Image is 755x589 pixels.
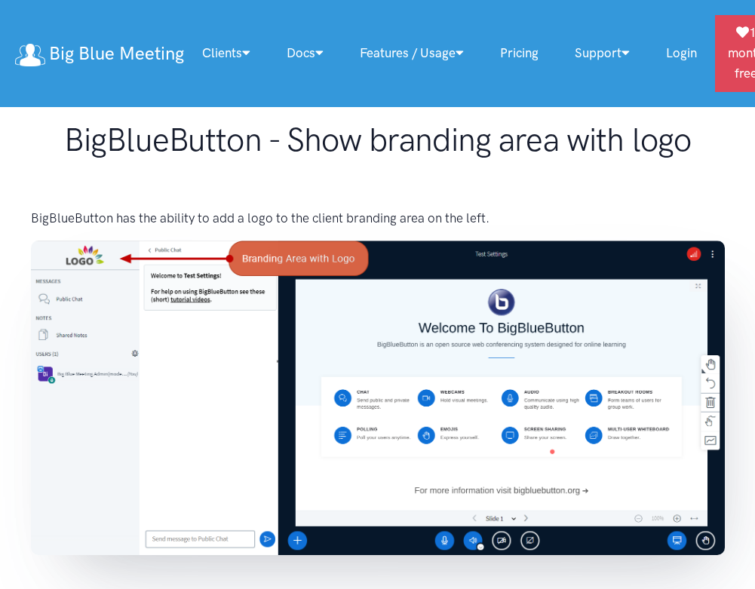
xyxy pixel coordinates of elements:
a: Login [648,37,715,69]
img: BigBlueButton - Logo Branding Area [31,241,725,555]
a: Features / Usage [342,37,482,69]
a: Support [557,37,648,69]
a: Pricing [482,37,557,69]
a: Docs [269,37,342,69]
p: BigBlueButton has the ability to add a logo to the client branding area on the left. [31,208,725,229]
img: logo [15,44,45,66]
h1: BigBlueButton - Show branding area with logo [31,121,725,160]
a: Clients [184,37,269,69]
a: Big Blue Meeting [15,37,184,69]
